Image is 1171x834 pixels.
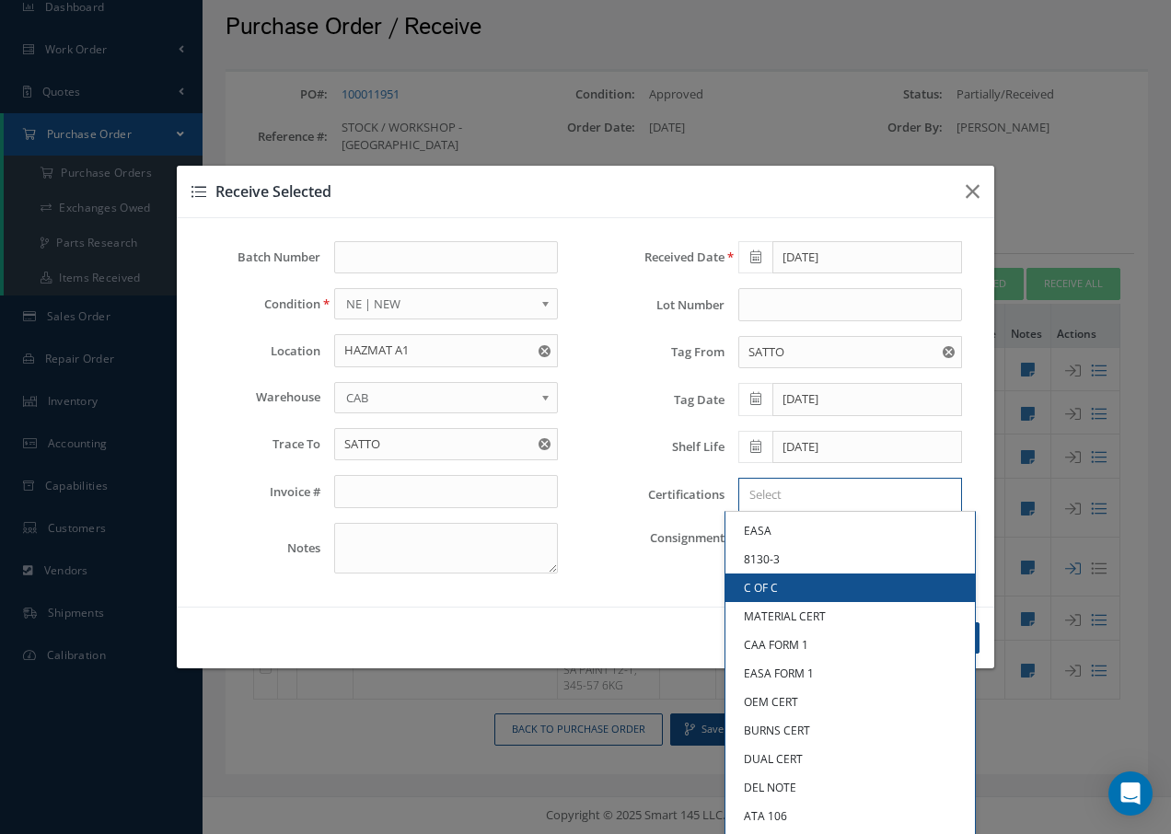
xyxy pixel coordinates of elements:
[725,745,975,773] a: DUAL CERT
[725,573,975,602] a: C OF C
[535,428,558,461] button: Reset
[346,387,534,409] span: CAB
[725,545,975,573] a: 8130-3
[725,688,975,716] a: OEM CERT
[215,181,331,202] span: Receive Selected
[939,336,962,369] button: Reset
[599,531,725,545] label: Consignment
[599,250,725,264] label: Received Date
[535,334,558,367] button: Reset
[599,440,725,454] label: Shelf Life
[195,485,320,499] label: Invoice #
[346,293,534,315] span: NE | NEW
[599,298,725,312] label: Lot Number
[539,345,551,357] svg: Reset
[195,541,320,555] label: Notes
[725,802,975,830] a: ATA 106
[741,485,951,504] input: Search for option
[539,438,551,450] svg: Reset
[334,428,558,461] input: Trace To
[725,516,975,545] a: EASA
[1108,771,1153,816] div: Open Intercom Messenger
[599,393,725,407] label: Tag Date
[195,344,320,358] label: Location
[195,390,320,404] label: Warehouse
[738,336,962,369] input: Tag From
[725,716,975,745] a: BURNS CERT
[725,659,975,688] a: EASA FORM 1
[195,297,320,311] label: Condition
[725,773,975,802] a: DEL NOTE
[599,488,725,502] label: Certifications
[725,602,975,631] a: MATERIAL CERT
[195,250,320,264] label: Batch Number
[943,346,955,358] svg: Reset
[725,631,975,659] a: CAA FORM 1
[195,437,320,451] label: Trace To
[334,334,558,367] input: Location
[599,345,725,359] label: Tag From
